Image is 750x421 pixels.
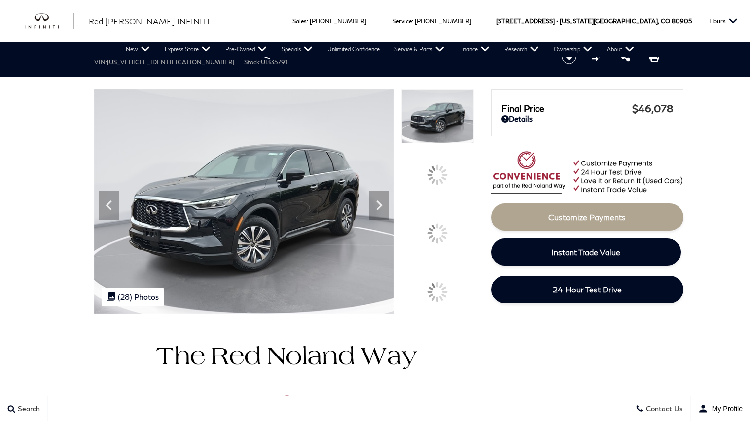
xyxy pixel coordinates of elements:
[387,42,452,57] a: Service & Parts
[89,16,210,26] span: Red [PERSON_NAME] INFINITI
[497,42,546,57] a: Research
[310,17,366,25] a: [PHONE_NUMBER]
[496,17,692,25] a: [STREET_ADDRESS] • [US_STATE][GEOGRAPHIC_DATA], CO 80905
[89,15,210,27] a: Red [PERSON_NAME] INFINITI
[491,203,683,231] a: Customize Payments
[590,49,605,64] button: Compare vehicle
[157,42,218,57] a: Express Store
[643,405,683,413] span: Contact Us
[546,42,600,57] a: Ownership
[102,288,164,306] div: (28) Photos
[107,58,234,65] span: [US_VEHICLE_IDENTIFICATION_NUMBER]
[553,285,622,294] span: 24 Hour Test Drive
[393,17,412,25] span: Service
[94,58,107,65] span: VIN:
[452,42,497,57] a: Finance
[501,103,632,114] span: Final Price
[15,405,40,413] span: Search
[118,42,157,57] a: New
[292,17,307,25] span: Sales
[244,58,261,65] span: Stock:
[25,13,74,29] img: INFINITI
[491,276,683,303] a: 24 Hour Test Drive
[708,405,743,413] span: My Profile
[401,89,473,143] img: Certified Used 2025 Mineral INFINITI PURE image 1
[600,42,642,57] a: About
[307,17,308,25] span: :
[632,102,673,114] span: $46,078
[501,114,673,123] a: Details
[218,42,274,57] a: Pre-Owned
[551,247,620,257] span: Instant Trade Value
[548,212,626,222] span: Customize Payments
[94,89,394,314] img: Certified Used 2025 Mineral INFINITI PURE image 1
[320,42,387,57] a: Unlimited Confidence
[415,17,471,25] a: [PHONE_NUMBER]
[501,102,673,114] a: Final Price $46,078
[261,58,288,65] span: UI335791
[691,396,750,421] button: user-profile-menu
[412,17,413,25] span: :
[25,13,74,29] a: infiniti
[118,42,642,57] nav: Main Navigation
[491,238,681,266] a: Instant Trade Value
[274,42,320,57] a: Specials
